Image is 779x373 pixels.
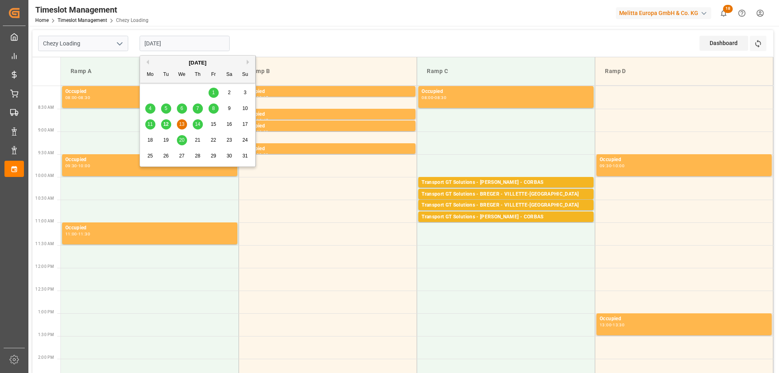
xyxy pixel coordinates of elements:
div: Pallets: ,TU: 144,City: [GEOGRAPHIC_DATA],Arrival: [DATE] 00:00:00 [422,198,590,205]
span: 27 [179,153,184,159]
div: Su [240,70,250,80]
div: Pallets: 2,TU: 52,City: [GEOGRAPHIC_DATA],Arrival: [DATE] 00:00:00 [422,187,590,194]
div: Transport GT Solutions - [PERSON_NAME] - CORBAS [422,213,590,221]
span: 5 [165,106,168,111]
span: 20 [179,137,184,143]
div: 09:30 [600,164,611,168]
span: 3 [244,90,247,95]
div: Choose Saturday, August 16th, 2025 [224,119,235,129]
div: Tu [161,70,171,80]
span: 1 [212,90,215,95]
div: Choose Friday, August 8th, 2025 [209,103,219,114]
div: 09:30 [65,164,77,168]
div: Occupied [243,88,412,96]
div: Choose Sunday, August 17th, 2025 [240,119,250,129]
div: Choose Wednesday, August 13th, 2025 [177,119,187,129]
div: 13:30 [613,323,624,327]
button: Next Month [247,60,252,65]
div: Transport GT Solutions - BREGER - VILLETTE-[GEOGRAPHIC_DATA] [422,201,590,209]
span: 12:30 PM [35,287,54,291]
div: 08:15 [256,96,268,99]
div: 09:30 [256,153,268,157]
div: 09:00 [256,130,268,134]
div: Choose Saturday, August 2nd, 2025 [224,88,235,98]
div: 11:30 [78,232,90,236]
div: Choose Sunday, August 3rd, 2025 [240,88,250,98]
button: show 18 new notifications [714,4,733,22]
span: 8:30 AM [38,105,54,110]
div: Choose Monday, August 18th, 2025 [145,135,155,145]
span: 28 [195,153,200,159]
div: Choose Sunday, August 31st, 2025 [240,151,250,161]
div: 08:30 [435,96,446,99]
div: Choose Friday, August 22nd, 2025 [209,135,219,145]
div: Occupied [65,224,234,232]
input: Type to search/select [38,36,128,51]
span: 15 [211,121,216,127]
span: 23 [226,137,232,143]
div: Choose Tuesday, August 19th, 2025 [161,135,171,145]
div: 10:00 [78,164,90,168]
div: - [77,164,78,168]
div: 10:00 [613,164,624,168]
div: Choose Thursday, August 21st, 2025 [193,135,203,145]
div: Choose Thursday, August 7th, 2025 [193,103,203,114]
div: Choose Thursday, August 14th, 2025 [193,119,203,129]
div: Choose Saturday, August 9th, 2025 [224,103,235,114]
span: 22 [211,137,216,143]
span: 1:30 PM [38,332,54,337]
span: 19 [163,137,168,143]
div: 08:00 [65,96,77,99]
div: - [77,232,78,236]
div: Choose Sunday, August 24th, 2025 [240,135,250,145]
span: 14 [195,121,200,127]
div: 08:00 [422,96,433,99]
button: Melitta Europa GmbH & Co. KG [616,5,714,21]
span: 25 [147,153,153,159]
span: 4 [149,106,152,111]
div: Occupied [243,110,412,119]
span: 16 [226,121,232,127]
div: Choose Saturday, August 30th, 2025 [224,151,235,161]
input: DD-MM-YYYY [140,36,230,51]
div: Occupied [65,156,234,164]
div: - [77,96,78,99]
div: - [611,164,613,168]
div: Occupied [243,145,412,153]
div: Occupied [422,88,590,96]
span: 2 [228,90,231,95]
div: Choose Monday, August 11th, 2025 [145,119,155,129]
div: Ramp C [424,64,588,79]
div: Choose Tuesday, August 12th, 2025 [161,119,171,129]
span: 10:30 AM [35,196,54,201]
div: Choose Tuesday, August 5th, 2025 [161,103,171,114]
div: Transport GT Solutions - [PERSON_NAME] - CORBAS [422,179,590,187]
button: open menu [113,37,125,50]
div: Melitta Europa GmbH & Co. KG [616,7,711,19]
div: Choose Monday, August 25th, 2025 [145,151,155,161]
div: Choose Friday, August 29th, 2025 [209,151,219,161]
button: Help Center [733,4,751,22]
span: 8 [212,106,215,111]
span: 26 [163,153,168,159]
span: 18 [147,137,153,143]
div: Pallets: ,TU: 112,City: [GEOGRAPHIC_DATA],Arrival: [DATE] 00:00:00 [422,209,590,216]
div: 08:45 [256,119,268,122]
div: We [177,70,187,80]
span: 1:00 PM [38,310,54,314]
a: Timeslot Management [58,17,107,23]
div: Ramp A [67,64,232,79]
div: Th [193,70,203,80]
span: 9:30 AM [38,151,54,155]
div: Dashboard [699,36,748,51]
div: Ramp D [602,64,766,79]
span: 2:00 PM [38,355,54,360]
span: 13 [179,121,184,127]
span: 18 [723,5,733,13]
div: [DATE] [140,59,255,67]
span: 11:30 AM [35,241,54,246]
div: Choose Saturday, August 23rd, 2025 [224,135,235,145]
span: 11:00 AM [35,219,54,223]
span: 6 [181,106,183,111]
span: 29 [211,153,216,159]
